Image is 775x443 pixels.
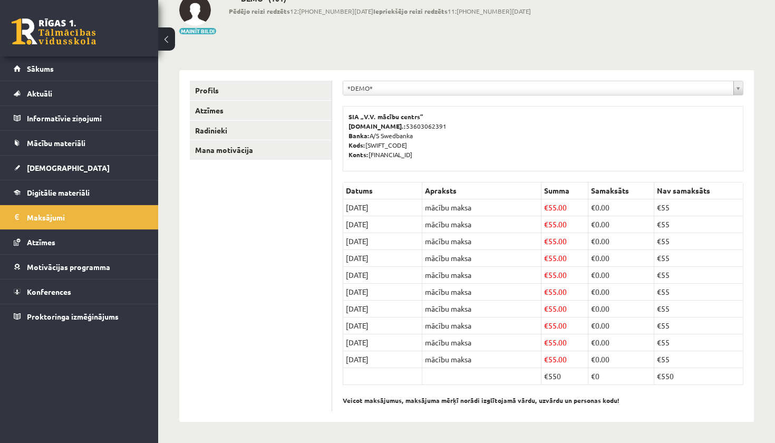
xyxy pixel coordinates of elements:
[654,250,743,267] td: €55
[541,351,588,368] td: 55.00
[348,122,406,130] b: [DOMAIN_NAME].:
[422,182,541,199] th: Apraksts
[544,304,548,313] span: €
[422,317,541,334] td: mācību maksa
[14,106,145,130] a: Informatīvie ziņojumi
[14,230,145,254] a: Atzīmes
[343,233,422,250] td: [DATE]
[591,321,595,330] span: €
[591,253,595,263] span: €
[27,89,52,98] span: Aktuāli
[422,216,541,233] td: mācību maksa
[27,188,90,197] span: Digitālie materiāli
[348,131,370,140] b: Banka:
[588,216,654,233] td: 0.00
[654,267,743,284] td: €55
[348,141,365,149] b: Kods:
[591,219,595,229] span: €
[588,233,654,250] td: 0.00
[541,267,588,284] td: 55.00
[343,284,422,301] td: [DATE]
[343,267,422,284] td: [DATE]
[27,64,54,73] span: Sākums
[654,368,743,385] td: €550
[541,250,588,267] td: 55.00
[588,334,654,351] td: 0.00
[422,284,541,301] td: mācību maksa
[588,250,654,267] td: 0.00
[373,7,448,15] b: Iepriekšējo reizi redzēts
[588,199,654,216] td: 0.00
[190,121,332,140] a: Radinieki
[343,396,619,405] b: Veicot maksājumus, maksājuma mērķī norādi izglītojamā vārdu, uzvārdu un personas kodu!
[343,351,422,368] td: [DATE]
[14,180,145,205] a: Digitālie materiāli
[544,253,548,263] span: €
[544,270,548,280] span: €
[229,6,531,16] span: 12:[PHONE_NUMBER][DATE] 11:[PHONE_NUMBER][DATE]
[654,334,743,351] td: €55
[544,287,548,296] span: €
[14,81,145,105] a: Aktuāli
[27,237,55,247] span: Atzīmes
[190,140,332,160] a: Mana motivācija
[14,304,145,329] a: Proktoringa izmēģinājums
[14,156,145,180] a: [DEMOGRAPHIC_DATA]
[27,163,110,172] span: [DEMOGRAPHIC_DATA]
[541,216,588,233] td: 55.00
[654,216,743,233] td: €55
[27,262,110,272] span: Motivācijas programma
[541,368,588,385] td: €550
[541,233,588,250] td: 55.00
[591,287,595,296] span: €
[591,270,595,280] span: €
[14,56,145,81] a: Sākums
[654,317,743,334] td: €55
[14,205,145,229] a: Maksājumi
[422,301,541,317] td: mācību maksa
[588,267,654,284] td: 0.00
[588,284,654,301] td: 0.00
[190,81,332,100] a: Profils
[229,7,290,15] b: Pēdējo reizi redzēts
[654,233,743,250] td: €55
[27,287,71,296] span: Konferences
[591,203,595,212] span: €
[591,236,595,246] span: €
[12,18,96,45] a: Rīgas 1. Tālmācības vidusskola
[654,199,743,216] td: €55
[541,284,588,301] td: 55.00
[343,250,422,267] td: [DATE]
[541,317,588,334] td: 55.00
[348,112,738,159] p: 53603062391 A/S Swedbanka [SWIFT_CODE] [FINANCIAL_ID]
[541,182,588,199] th: Summa
[27,312,119,321] span: Proktoringa izmēģinājums
[588,301,654,317] td: 0.00
[591,304,595,313] span: €
[591,354,595,364] span: €
[654,301,743,317] td: €55
[588,351,654,368] td: 0.00
[654,182,743,199] th: Nav samaksāts
[422,233,541,250] td: mācību maksa
[422,267,541,284] td: mācību maksa
[541,334,588,351] td: 55.00
[422,334,541,351] td: mācību maksa
[348,112,424,121] b: SIA „V.V. mācību centrs”
[27,205,145,229] legend: Maksājumi
[179,28,216,34] button: Mainīt bildi
[343,216,422,233] td: [DATE]
[343,317,422,334] td: [DATE]
[27,106,145,130] legend: Informatīvie ziņojumi
[541,199,588,216] td: 55.00
[422,199,541,216] td: mācību maksa
[343,334,422,351] td: [DATE]
[14,280,145,304] a: Konferences
[27,138,85,148] span: Mācību materiāli
[544,203,548,212] span: €
[343,182,422,199] th: Datums
[343,301,422,317] td: [DATE]
[654,284,743,301] td: €55
[654,351,743,368] td: €55
[544,338,548,347] span: €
